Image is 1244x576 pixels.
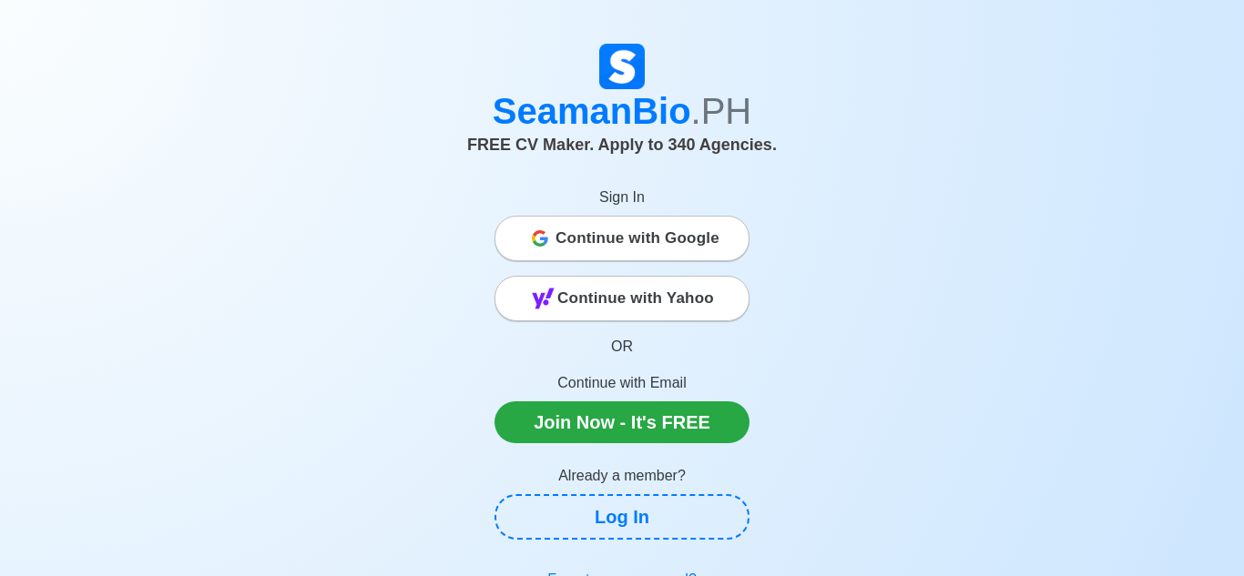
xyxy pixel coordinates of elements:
[495,336,749,358] p: OR
[557,280,714,317] span: Continue with Yahoo
[599,44,645,89] img: Logo
[495,216,749,261] button: Continue with Google
[495,401,749,443] a: Join Now - It's FREE
[117,89,1127,133] h1: SeamanBio
[556,220,719,257] span: Continue with Google
[495,276,749,321] button: Continue with Yahoo
[495,465,749,487] p: Already a member?
[495,494,749,540] a: Log In
[691,91,752,131] span: .PH
[467,136,777,154] span: FREE CV Maker. Apply to 340 Agencies.
[495,372,749,394] p: Continue with Email
[495,187,749,208] p: Sign In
